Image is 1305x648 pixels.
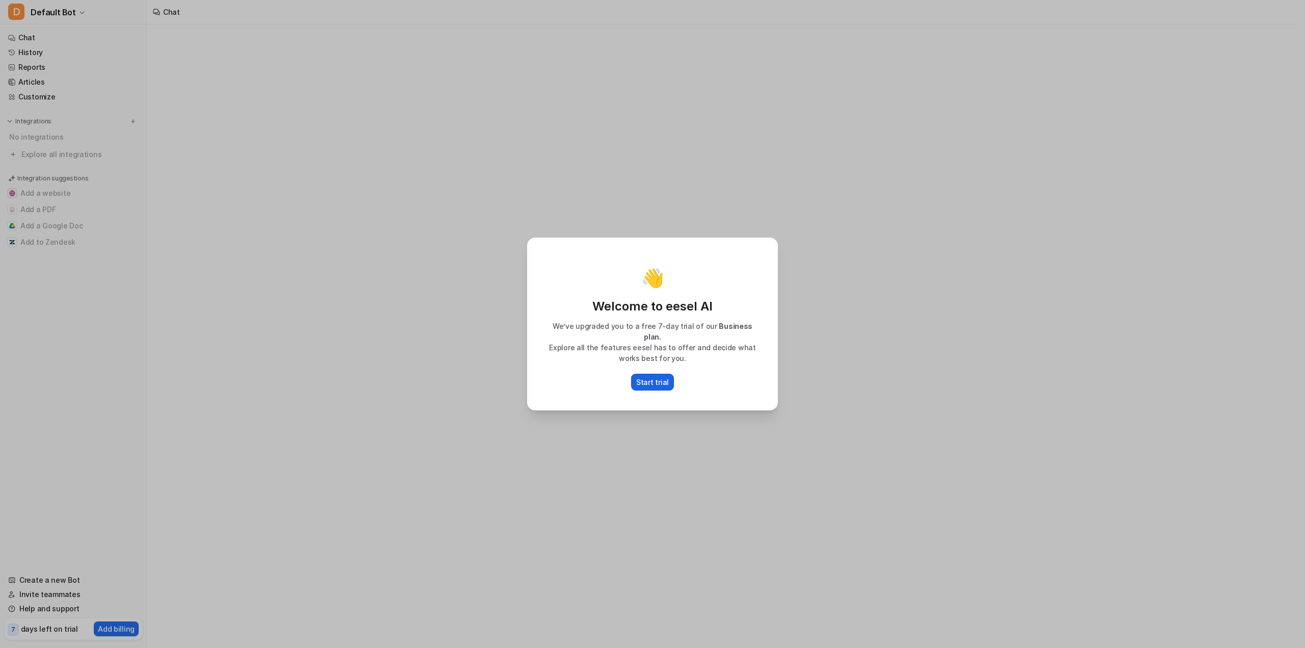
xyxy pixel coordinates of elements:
button: Start trial [631,374,674,391]
p: We’ve upgraded you to a free 7-day trial of our [539,321,766,342]
p: 👋 [641,268,664,288]
p: Explore all the features eesel has to offer and decide what works best for you. [539,342,766,364]
p: Welcome to eesel AI [539,298,766,315]
p: Start trial [636,377,669,387]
